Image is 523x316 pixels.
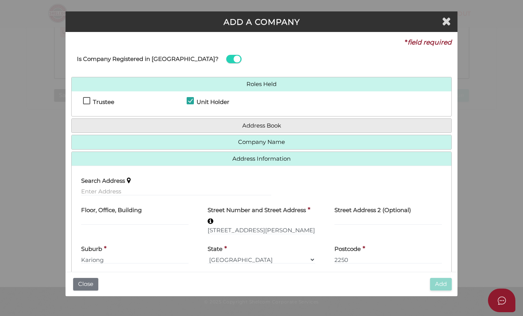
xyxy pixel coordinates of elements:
button: Open asap [488,289,515,312]
h4: Roles Held [72,77,452,91]
h3: ADD A COMPANY [71,18,452,26]
button: Close [442,15,452,27]
h4: Is Company Registered in [GEOGRAPHIC_DATA]? [77,56,219,62]
i: field required [408,38,452,46]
